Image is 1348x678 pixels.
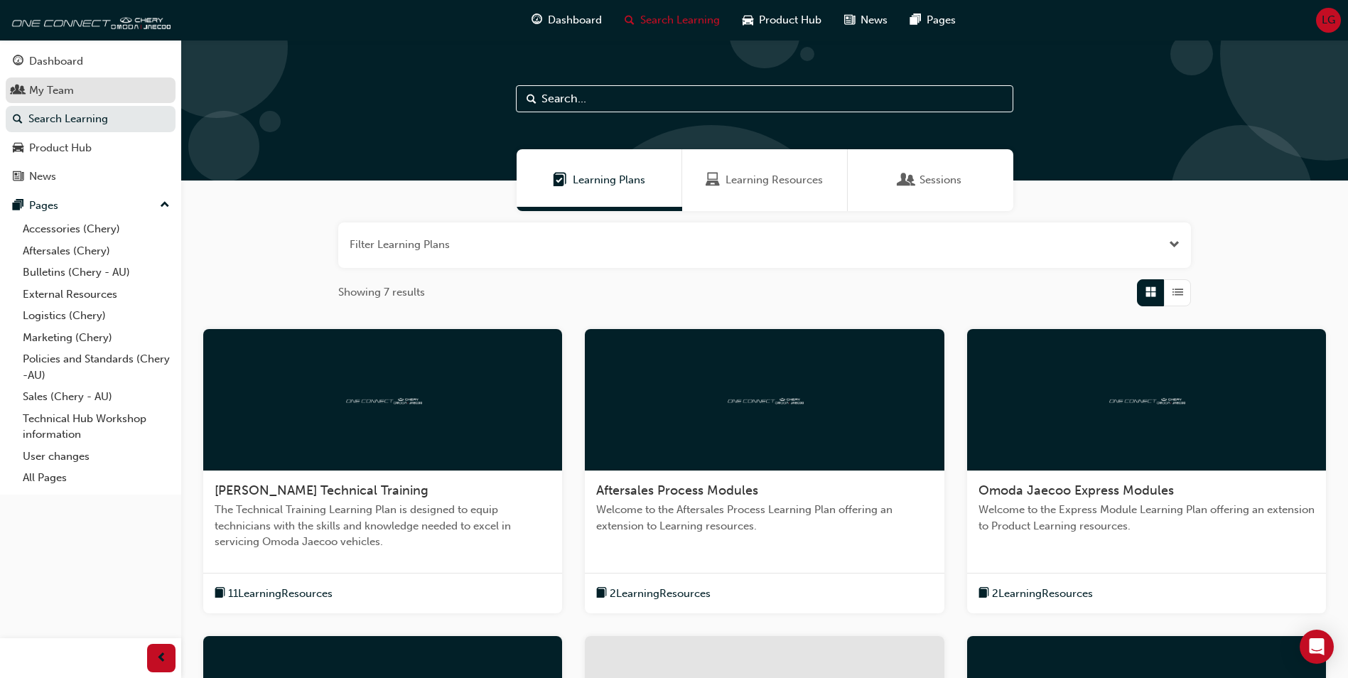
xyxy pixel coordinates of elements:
img: oneconnect [1107,392,1185,406]
a: Logistics (Chery) [17,305,176,327]
span: Welcome to the Aftersales Process Learning Plan offering an extension to Learning resources. [596,502,932,534]
span: book-icon [596,585,607,603]
span: car-icon [13,142,23,155]
span: prev-icon [156,650,167,667]
a: Aftersales (Chery) [17,240,176,262]
a: oneconnectAftersales Process ModulesWelcome to the Aftersales Process Learning Plan offering an e... [585,329,944,614]
a: Product Hub [6,135,176,161]
a: Search Learning [6,106,176,132]
a: Policies and Standards (Chery -AU) [17,348,176,386]
a: External Resources [17,284,176,306]
span: The Technical Training Learning Plan is designed to equip technicians with the skills and knowled... [215,502,551,550]
button: book-icon11LearningResources [215,585,333,603]
span: car-icon [743,11,753,29]
a: news-iconNews [833,6,899,35]
span: news-icon [13,171,23,183]
span: News [861,12,888,28]
span: pages-icon [13,200,23,212]
span: Showing 7 results [338,284,425,301]
span: search-icon [13,113,23,126]
button: LG [1316,8,1341,33]
span: Sessions [900,172,914,188]
span: Sessions [920,172,961,188]
a: Marketing (Chery) [17,327,176,349]
span: book-icon [978,585,989,603]
div: Pages [29,198,58,214]
span: guage-icon [532,11,542,29]
span: Search Learning [640,12,720,28]
button: book-icon2LearningResources [596,585,711,603]
a: Technical Hub Workshop information [17,408,176,446]
span: Pages [927,12,956,28]
button: Pages [6,193,176,219]
span: [PERSON_NAME] Technical Training [215,483,428,498]
span: search-icon [625,11,635,29]
span: Search [527,91,536,107]
a: search-iconSearch Learning [613,6,731,35]
span: Aftersales Process Modules [596,483,758,498]
a: Dashboard [6,48,176,75]
a: guage-iconDashboard [520,6,613,35]
span: 2 Learning Resources [992,586,1093,602]
div: Product Hub [29,140,92,156]
button: DashboardMy TeamSearch LearningProduct HubNews [6,45,176,193]
span: pages-icon [910,11,921,29]
span: Learning Plans [573,172,645,188]
span: 11 Learning Resources [228,586,333,602]
span: Learning Resources [726,172,823,188]
input: Search... [516,85,1013,112]
span: book-icon [215,585,225,603]
span: Learning Resources [706,172,720,188]
a: oneconnect[PERSON_NAME] Technical TrainingThe Technical Training Learning Plan is designed to equ... [203,329,562,614]
span: news-icon [844,11,855,29]
a: Sales (Chery - AU) [17,386,176,408]
a: My Team [6,77,176,104]
div: Open Intercom Messenger [1300,630,1334,664]
a: oneconnectOmoda Jaecoo Express ModulesWelcome to the Express Module Learning Plan offering an ext... [967,329,1326,614]
button: book-icon2LearningResources [978,585,1093,603]
img: oneconnect [344,392,422,406]
button: Open the filter [1169,237,1180,253]
a: Bulletins (Chery - AU) [17,262,176,284]
a: News [6,163,176,190]
a: pages-iconPages [899,6,967,35]
span: Omoda Jaecoo Express Modules [978,483,1174,498]
span: Product Hub [759,12,821,28]
span: LG [1322,12,1335,28]
a: SessionsSessions [848,149,1013,211]
span: guage-icon [13,55,23,68]
img: oneconnect [726,392,804,406]
span: Learning Plans [553,172,567,188]
span: Welcome to the Express Module Learning Plan offering an extension to Product Learning resources. [978,502,1315,534]
a: car-iconProduct Hub [731,6,833,35]
div: My Team [29,82,74,99]
span: Dashboard [548,12,602,28]
span: up-icon [160,196,170,215]
a: User changes [17,446,176,468]
img: oneconnect [7,6,171,34]
a: Accessories (Chery) [17,218,176,240]
span: List [1172,284,1183,301]
a: Learning PlansLearning Plans [517,149,682,211]
a: Learning ResourcesLearning Resources [682,149,848,211]
div: News [29,168,56,185]
span: Grid [1145,284,1156,301]
div: Dashboard [29,53,83,70]
a: All Pages [17,467,176,489]
span: 2 Learning Resources [610,586,711,602]
span: people-icon [13,85,23,97]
